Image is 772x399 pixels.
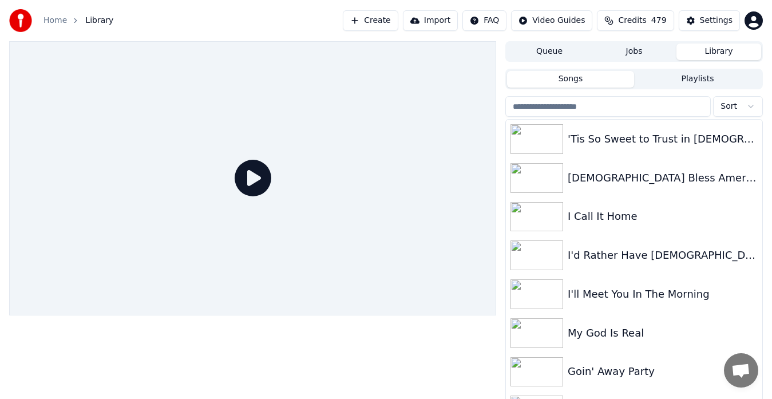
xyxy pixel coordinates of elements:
img: youka [9,9,32,32]
span: Sort [720,101,737,112]
a: Open chat [724,353,758,388]
button: Playlists [634,71,761,88]
button: Import [403,10,458,31]
div: My God Is Real [568,325,758,341]
div: I'll Meet You In The Morning [568,286,758,302]
span: Credits [618,15,646,26]
div: Goin' Away Party [568,364,758,380]
div: Settings [700,15,733,26]
button: Jobs [592,44,676,60]
button: Queue [507,44,592,60]
div: [DEMOGRAPHIC_DATA] Bless America [568,170,758,186]
button: Library [676,44,761,60]
button: Video Guides [511,10,592,31]
div: 'Tis So Sweet to Trust in [DEMOGRAPHIC_DATA] [568,131,758,147]
div: I Call It Home [568,208,758,224]
span: 479 [651,15,667,26]
a: Home [43,15,67,26]
button: FAQ [462,10,506,31]
nav: breadcrumb [43,15,113,26]
button: Songs [507,71,634,88]
span: Library [85,15,113,26]
button: Credits479 [597,10,674,31]
button: Settings [679,10,740,31]
div: I'd Rather Have [DEMOGRAPHIC_DATA] [568,247,758,263]
button: Create [343,10,398,31]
